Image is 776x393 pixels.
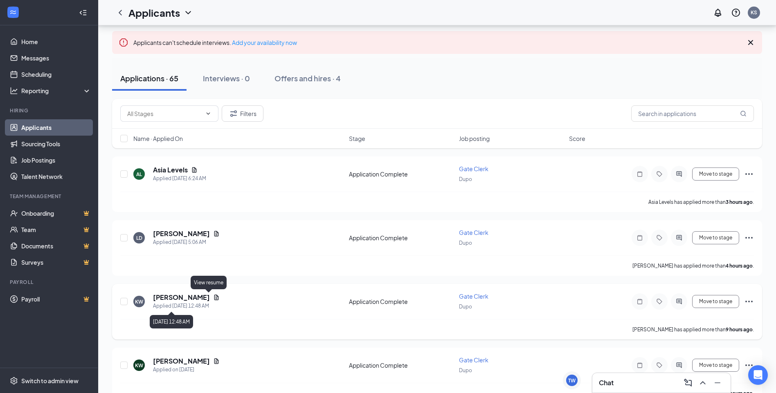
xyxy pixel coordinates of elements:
[21,33,91,50] a: Home
[153,229,210,238] h5: [PERSON_NAME]
[21,119,91,136] a: Applicants
[153,165,188,174] h5: Asia Levels
[459,134,490,143] span: Job posting
[635,234,645,241] svg: Note
[10,377,18,385] svg: Settings
[274,73,341,83] div: Offers and hires · 4
[133,134,183,143] span: Name · Applied On
[635,171,645,177] svg: Note
[150,315,193,328] div: [DATE] 12:48 AM
[459,240,472,246] span: Dupo
[655,298,664,305] svg: Tag
[674,298,684,305] svg: ActiveChat
[9,8,17,16] svg: WorkstreamLogo
[632,326,754,333] p: [PERSON_NAME] has applied more than .
[153,302,220,310] div: Applied [DATE] 12:48 AM
[349,361,454,369] div: Application Complete
[133,39,297,46] span: Applicants can't schedule interviews.
[21,168,91,185] a: Talent Network
[135,362,143,369] div: KW
[153,366,220,374] div: Applied on [DATE]
[21,66,91,83] a: Scheduling
[459,367,472,373] span: Dupo
[711,376,724,389] button: Minimize
[119,38,128,47] svg: Error
[21,205,91,221] a: OnboardingCrown
[648,199,754,205] p: Asia Levels has applied more than .
[632,262,754,269] p: [PERSON_NAME] has applied more than .
[744,297,754,306] svg: Ellipses
[631,105,754,122] input: Search in applications
[459,165,488,172] span: Gate Clerk
[21,377,79,385] div: Switch to admin view
[744,360,754,370] svg: Ellipses
[674,234,684,241] svg: ActiveChat
[746,38,756,47] svg: Cross
[127,109,202,118] input: All Stages
[568,377,576,384] div: TW
[696,376,709,389] button: ChevronUp
[569,134,585,143] span: Score
[692,167,739,181] button: Move to stage
[459,356,488,364] span: Gate Clerk
[692,231,739,244] button: Move to stage
[683,378,693,388] svg: ComposeMessage
[153,357,210,366] h5: [PERSON_NAME]
[183,8,193,18] svg: ChevronDown
[459,293,488,300] span: Gate Clerk
[153,174,206,183] div: Applied [DATE] 6:24 AM
[726,326,753,333] b: 9 hours ago
[674,362,684,368] svg: ActiveChat
[213,294,220,301] svg: Document
[21,221,91,238] a: TeamCrown
[744,169,754,179] svg: Ellipses
[128,6,180,20] h1: Applicants
[229,109,238,118] svg: Filter
[136,171,142,178] div: AL
[21,152,91,168] a: Job Postings
[21,50,91,66] a: Messages
[153,238,220,246] div: Applied [DATE] 5:06 AM
[459,176,472,182] span: Dupo
[349,297,454,306] div: Application Complete
[79,9,87,17] svg: Collapse
[635,362,645,368] svg: Note
[599,378,614,387] h3: Chat
[21,87,92,95] div: Reporting
[21,291,91,307] a: PayrollCrown
[213,230,220,237] svg: Document
[191,167,198,173] svg: Document
[740,110,747,117] svg: MagnifyingGlass
[635,298,645,305] svg: Note
[205,110,211,117] svg: ChevronDown
[751,9,757,16] div: KS
[713,8,723,18] svg: Notifications
[153,293,210,302] h5: [PERSON_NAME]
[655,171,664,177] svg: Tag
[10,279,90,286] div: Payroll
[726,263,753,269] b: 4 hours ago
[349,234,454,242] div: Application Complete
[136,234,142,241] div: LD
[674,171,684,177] svg: ActiveChat
[232,39,297,46] a: Add your availability now
[744,233,754,243] svg: Ellipses
[682,376,695,389] button: ComposeMessage
[713,378,722,388] svg: Minimize
[655,234,664,241] svg: Tag
[655,362,664,368] svg: Tag
[115,8,125,18] svg: ChevronLeft
[349,134,365,143] span: Stage
[21,254,91,270] a: SurveysCrown
[726,199,753,205] b: 3 hours ago
[10,107,90,114] div: Hiring
[135,298,143,305] div: KW
[222,105,263,122] button: Filter Filters
[692,295,739,308] button: Move to stage
[10,193,90,200] div: Team Management
[349,170,454,178] div: Application Complete
[191,276,227,289] div: View resume
[120,73,178,83] div: Applications · 65
[10,87,18,95] svg: Analysis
